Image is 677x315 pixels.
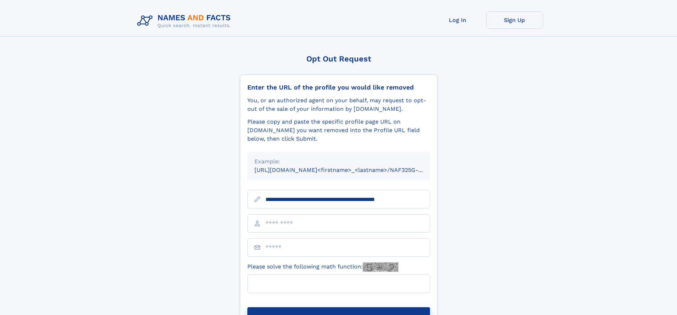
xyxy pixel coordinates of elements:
a: Log In [429,11,486,29]
div: You, or an authorized agent on your behalf, may request to opt-out of the sale of your informatio... [247,96,430,113]
label: Please solve the following math function: [247,262,398,272]
div: Enter the URL of the profile you would like removed [247,83,430,91]
img: Logo Names and Facts [134,11,237,31]
small: [URL][DOMAIN_NAME]<firstname>_<lastname>/NAF325G-xxxxxxxx [254,167,444,173]
div: Opt Out Request [240,54,437,63]
a: Sign Up [486,11,543,29]
div: Example: [254,157,423,166]
div: Please copy and paste the specific profile page URL on [DOMAIN_NAME] you want removed into the Pr... [247,118,430,143]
